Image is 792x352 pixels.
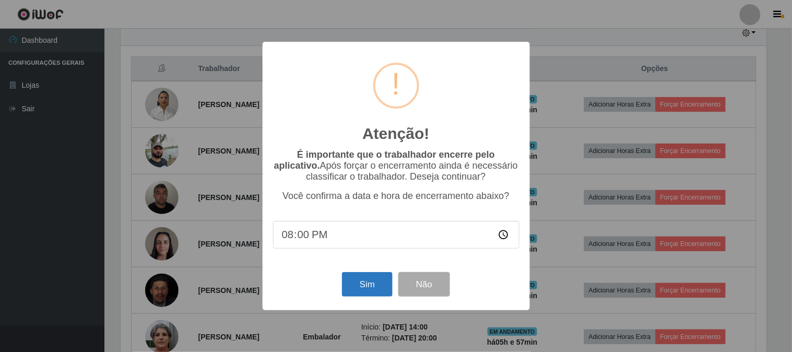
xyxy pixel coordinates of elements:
[398,272,450,297] button: Não
[273,191,519,202] p: Você confirma a data e hora de encerramento abaixo?
[342,272,393,297] button: Sim
[362,124,429,143] h2: Atenção!
[273,149,519,182] p: Após forçar o encerramento ainda é necessário classificar o trabalhador. Deseja continuar?
[274,149,495,171] b: É importante que o trabalhador encerre pelo aplicativo.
